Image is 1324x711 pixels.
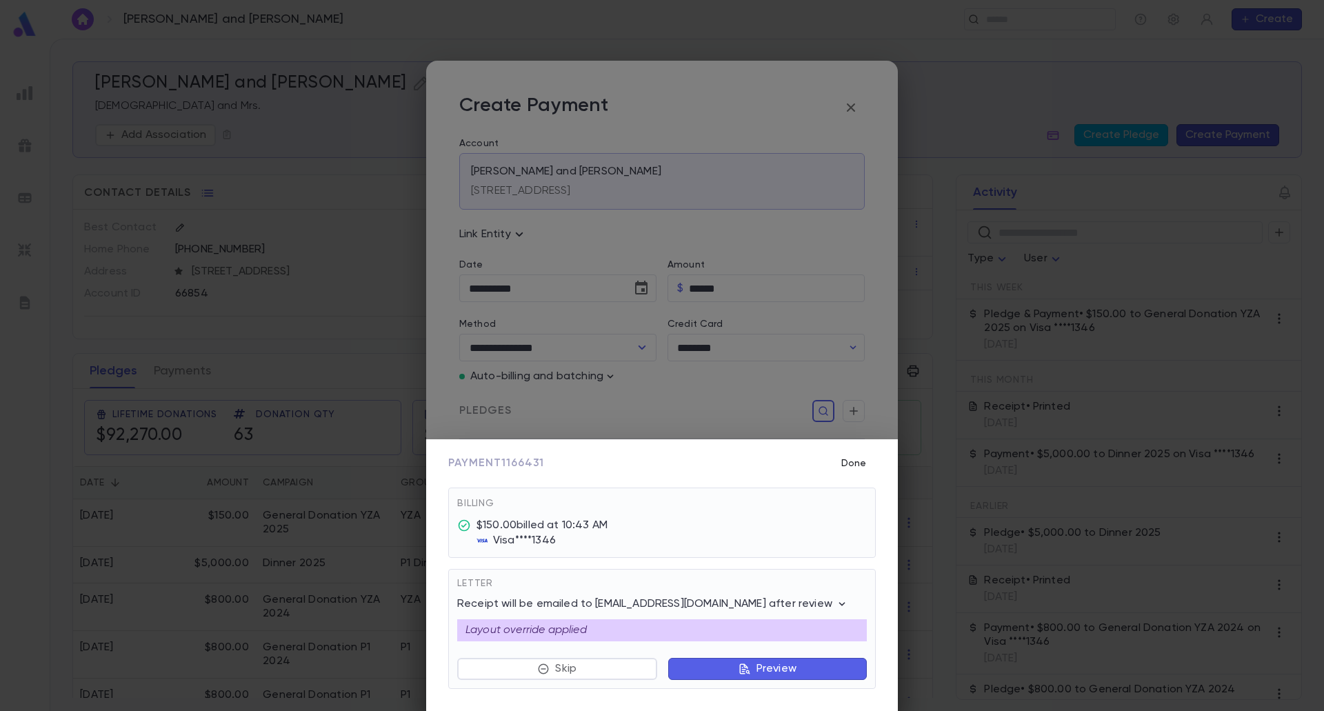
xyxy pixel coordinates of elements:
span: Billing [457,499,494,508]
button: Preview [668,658,867,680]
p: Preview [756,662,796,676]
button: Skip [457,658,657,680]
div: $150.00 billed at 10:43 AM [477,519,608,532]
span: Payment 1166431 [448,457,544,470]
p: Skip [555,662,576,676]
p: Receipt will be emailed to [EMAIL_ADDRESS][DOMAIN_NAME] after review [457,597,849,611]
div: Layout override applied [457,619,867,641]
div: Letter [457,578,867,597]
button: Done [832,450,876,477]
